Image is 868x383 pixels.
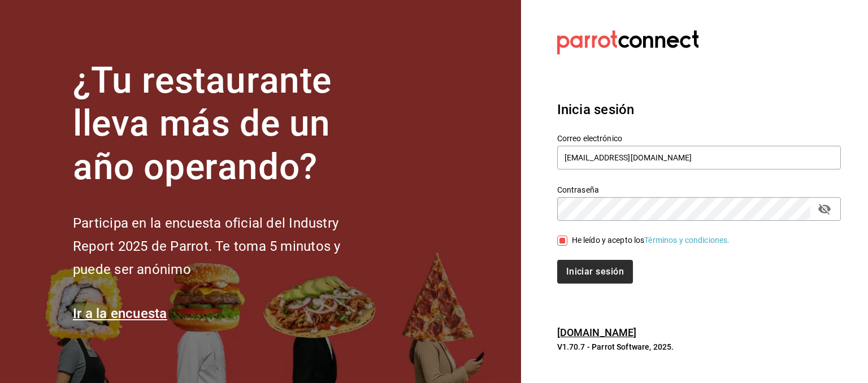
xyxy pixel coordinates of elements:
[815,199,834,219] button: passwordField
[73,306,167,321] a: Ir a la encuesta
[557,146,841,169] input: Ingresa tu correo electrónico
[73,212,378,281] h2: Participa en la encuesta oficial del Industry Report 2025 de Parrot. Te toma 5 minutos y puede se...
[557,260,633,284] button: Iniciar sesión
[557,99,841,120] h3: Inicia sesión
[557,134,841,142] label: Correo electrónico
[572,234,730,246] div: He leído y acepto los
[557,185,841,193] label: Contraseña
[557,341,841,352] p: V1.70.7 - Parrot Software, 2025.
[644,236,730,245] a: Términos y condiciones.
[73,59,378,189] h1: ¿Tu restaurante lleva más de un año operando?
[557,327,637,338] a: [DOMAIN_NAME]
